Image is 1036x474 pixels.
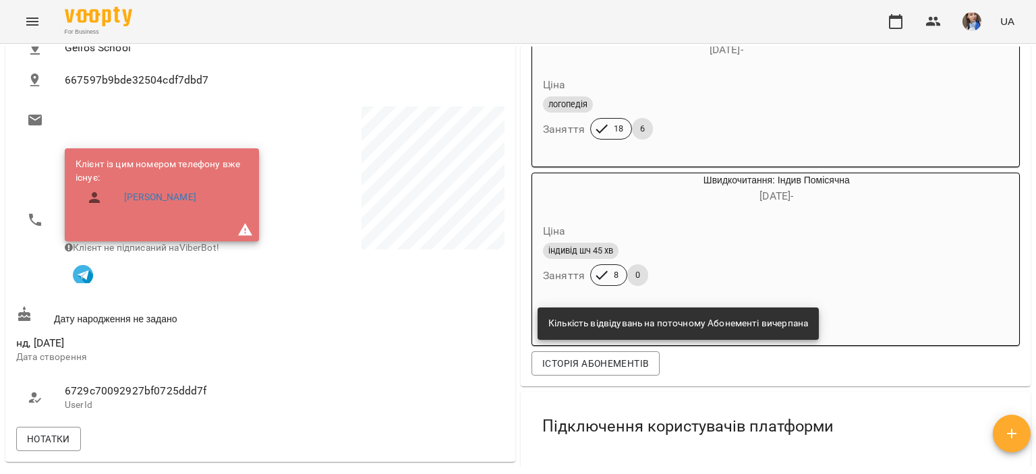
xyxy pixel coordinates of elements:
span: Нотатки [27,431,70,447]
span: [DATE] - [759,189,793,202]
span: 6729c70092927bf0725ddd7f [65,383,247,399]
h6: Заняття [543,266,585,285]
button: Menu [16,5,49,38]
a: [PERSON_NAME] [124,191,196,204]
div: Кількість відвідувань на поточному Абонементі вичерпана [548,312,808,336]
span: For Business [65,28,132,36]
p: UserId [65,398,247,412]
h6: Ціна [543,222,566,241]
span: Клієнт не підписаний на ViberBot! [65,242,219,253]
h6: Ціна [543,76,566,94]
span: індивід шч 45 хв [543,245,618,257]
ul: Клієнт із цим номером телефону вже існує: [76,158,248,216]
img: 727e98639bf378bfedd43b4b44319584.jpeg [962,12,981,31]
button: Клієнт підписаний на VooptyBot [65,255,101,291]
h6: Заняття [543,120,585,139]
img: Voopty Logo [65,7,132,26]
span: UA [1000,14,1014,28]
span: 18 [606,123,631,135]
button: Швидкочитання: Індив Помісячна[DATE]- Цінаіндивід шч 45 хвЗаняття80 [532,173,956,302]
span: [DATE] - [710,43,743,56]
span: Історія абонементів [542,355,649,372]
img: Telegram [73,265,93,285]
button: Нотатки [16,427,81,451]
span: Підключення користувачів платформи [542,416,834,437]
span: 667597b9bde32504cdf7dbd7 [65,72,494,88]
div: Швидкочитання: Індив Помісячна [532,173,597,206]
div: Підключення користувачів платформи [521,392,1031,461]
div: Дату народження не задано [13,303,260,328]
span: 6 [632,123,653,135]
span: логопедія [543,98,593,111]
span: 0 [627,269,648,281]
p: Дата створення [16,351,258,364]
button: UA [995,9,1020,34]
span: 8 [606,269,627,281]
button: Історія абонементів [531,351,660,376]
span: нд, [DATE] [16,335,258,351]
span: Gelios School [65,40,494,56]
button: Логопедія 3 міс[DATE]- ЦіналогопедіяЗаняття186 [532,27,855,156]
div: Швидкочитання: Індив Помісячна [597,173,956,206]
